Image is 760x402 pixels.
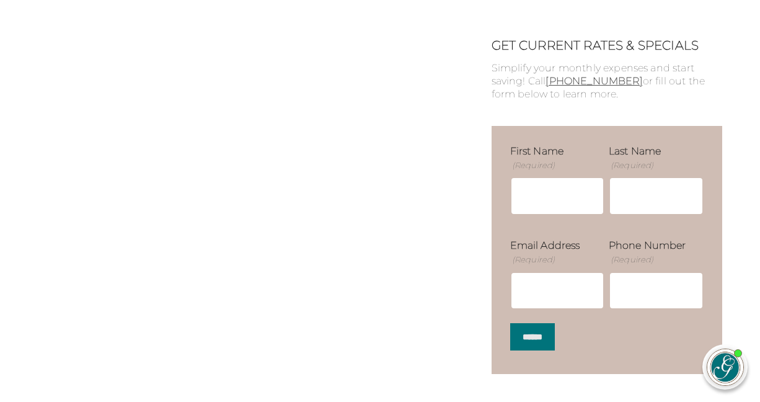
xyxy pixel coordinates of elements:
[511,254,555,265] span: (Required)
[707,349,743,385] img: avatar
[515,57,748,333] iframe: iframe
[510,239,605,267] label: Email Address
[492,38,722,53] h2: GET CURRENT RATES & SPECIALS
[510,145,605,172] label: First Name
[492,62,722,100] p: Simplify your monthly expenses and start saving! Call or fill out the form below to learn more.
[511,159,555,171] span: (Required)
